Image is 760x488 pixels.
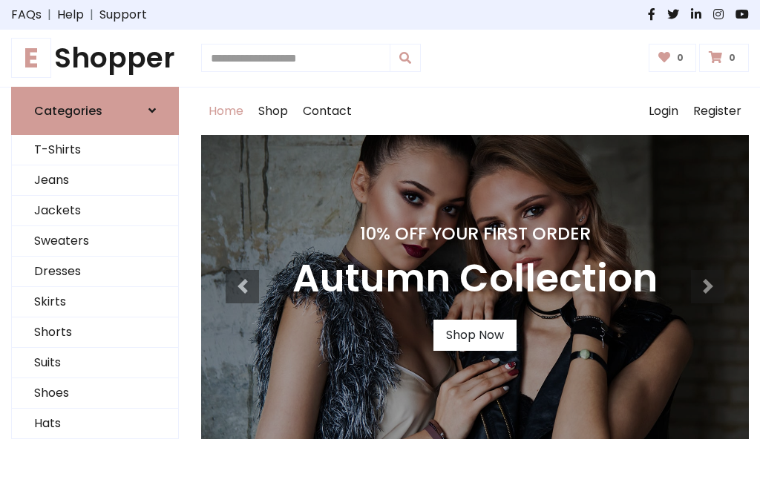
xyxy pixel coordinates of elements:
h6: Categories [34,104,102,118]
h3: Autumn Collection [292,256,658,302]
a: Shop Now [433,320,517,351]
span: | [84,6,99,24]
a: FAQs [11,6,42,24]
a: Sweaters [12,226,178,257]
span: | [42,6,57,24]
a: Dresses [12,257,178,287]
a: 0 [699,44,749,72]
a: T-Shirts [12,135,178,165]
span: 0 [673,51,687,65]
a: Suits [12,348,178,378]
a: Jeans [12,165,178,196]
a: EShopper [11,42,179,75]
a: Categories [11,87,179,135]
a: Shorts [12,317,178,348]
a: Shop [251,88,295,135]
a: Shoes [12,378,178,409]
h1: Shopper [11,42,179,75]
a: Home [201,88,251,135]
span: 0 [725,51,739,65]
span: E [11,38,51,78]
a: Register [686,88,749,135]
a: Help [57,6,84,24]
a: Skirts [12,287,178,317]
a: Support [99,6,147,24]
a: Jackets [12,196,178,226]
a: Login [641,88,686,135]
h4: 10% Off Your First Order [292,223,658,244]
a: 0 [649,44,697,72]
a: Hats [12,409,178,439]
a: Contact [295,88,359,135]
